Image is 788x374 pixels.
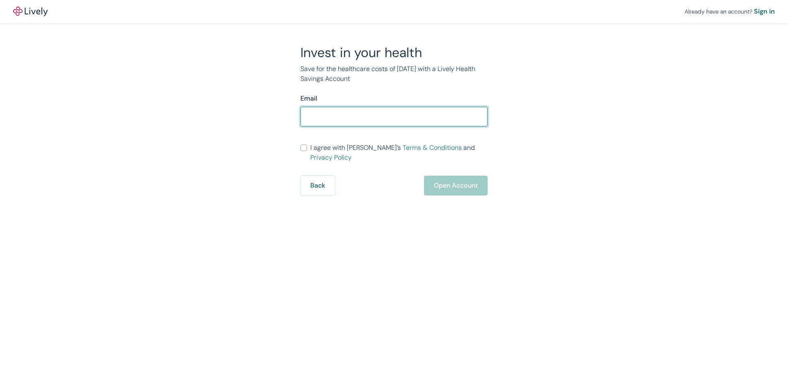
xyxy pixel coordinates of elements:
a: Privacy Policy [310,153,352,162]
p: Save for the healthcare costs of [DATE] with a Lively Health Savings Account [300,64,488,84]
span: I agree with [PERSON_NAME]’s and [310,143,488,163]
a: Sign in [754,7,775,16]
div: Already have an account? [685,7,775,16]
a: LivelyLively [13,7,48,16]
h2: Invest in your health [300,44,488,61]
button: Back [300,176,335,195]
label: Email [300,94,317,103]
img: Lively [13,7,48,16]
a: Terms & Conditions [403,143,462,152]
